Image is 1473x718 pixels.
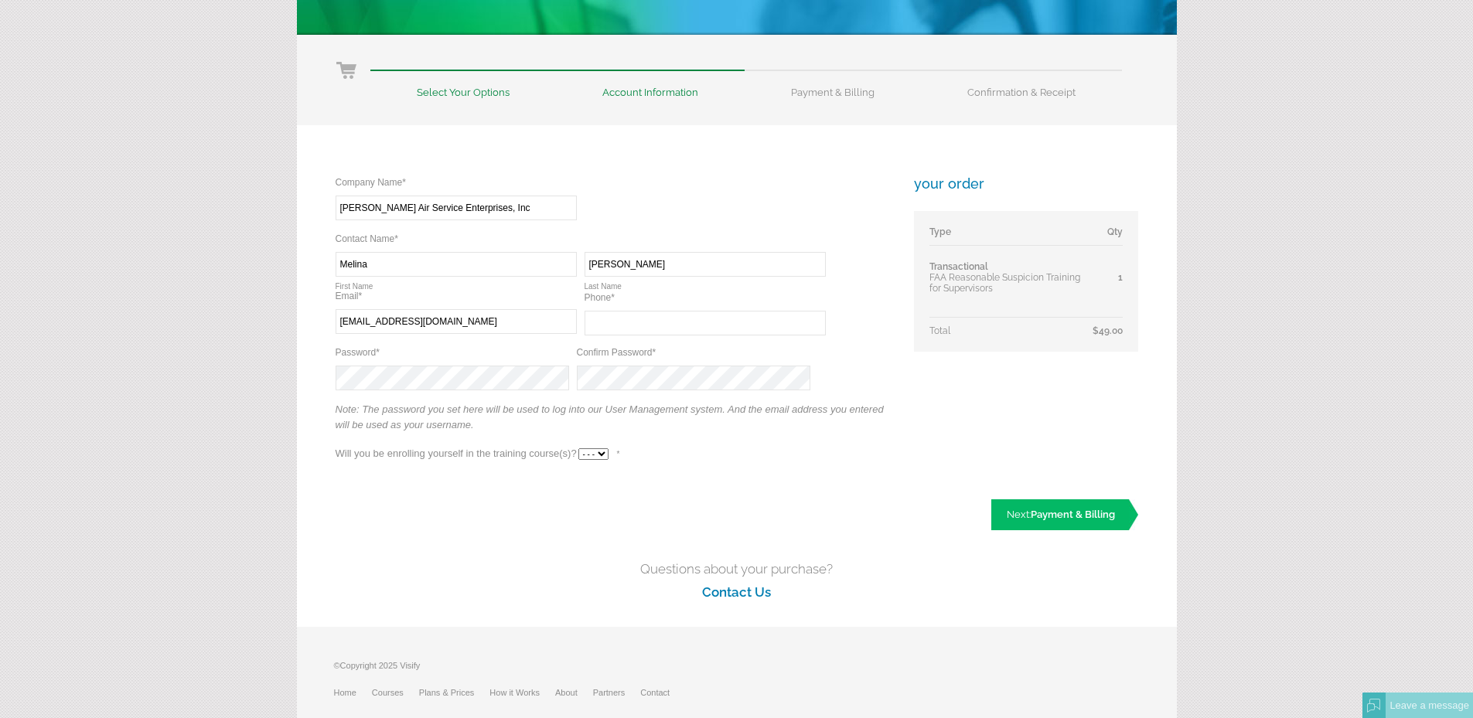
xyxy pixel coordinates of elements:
[593,688,641,697] a: Partners
[334,658,686,681] p: ©
[1093,226,1123,246] td: Qty
[921,70,1122,98] li: Confirmation & Receipt
[585,292,615,303] label: Phone*
[336,447,577,459] label: Will you be enrolling yourself in the training course(s)?
[555,688,593,697] a: About
[1031,509,1115,520] span: Payment & Billing
[336,282,585,291] span: First Name
[991,499,1138,530] a: Next:Payment & Billing
[336,177,406,188] label: Company Name*
[334,688,372,697] a: Home
[702,584,771,600] a: Contact Us
[585,282,834,291] span: Last Name
[914,175,1138,192] h3: your order
[929,246,1093,318] td: FAA Reasonable Suspicion Training for Supervisors
[336,347,380,358] label: Password*
[489,688,555,697] a: How it Works
[929,226,1093,246] td: Type
[745,70,921,98] li: Payment & Billing
[1367,699,1381,713] img: Offline
[1093,325,1123,336] span: $49.00
[577,347,656,358] label: Confirm Password*
[340,661,421,670] span: Copyright 2025 Visify
[929,318,1093,337] td: Total
[640,688,685,697] a: Contact
[929,261,988,272] span: Transactional
[419,688,490,697] a: Plans & Prices
[336,291,363,301] label: Email*
[336,403,884,430] em: Note: The password you set here will be used to log into our User Management system. And the emai...
[372,688,419,697] a: Courses
[297,557,1177,580] h4: Questions about your purchase?
[370,70,556,98] li: Select Your Options
[1093,246,1123,318] td: 1
[1386,692,1473,718] div: Leave a message
[336,233,398,244] label: Contact Name*
[556,70,745,98] li: Account Information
